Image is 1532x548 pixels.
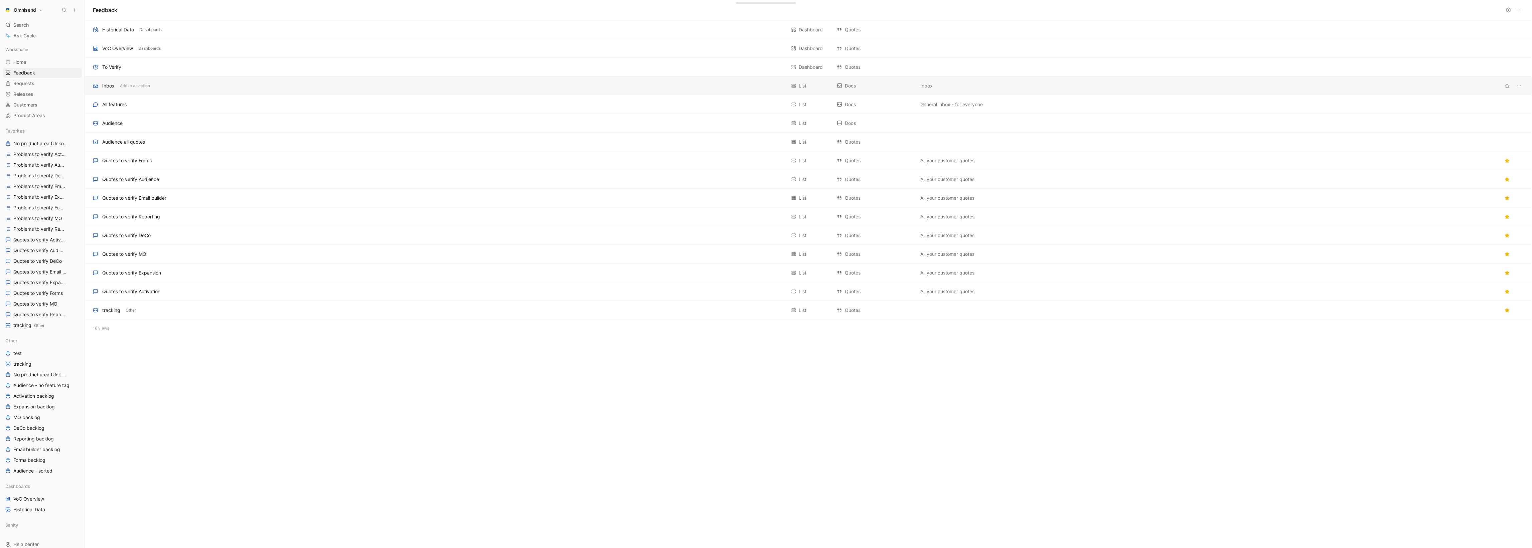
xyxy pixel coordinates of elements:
a: Ask Cycle [3,31,82,41]
div: Quotes to verify DeCoList QuotesAll your customer quotesView actions [85,226,1532,245]
div: Docs [837,101,914,109]
img: Omnisend [4,7,11,13]
span: Workspace [5,46,28,53]
span: Historical Data [13,506,45,513]
div: To Verify [102,63,121,71]
a: Product Areas [3,111,82,121]
span: Problems to verify Email Builder [13,183,67,190]
span: Quotes to verify Forms [13,290,63,297]
div: Quotes to verify Audience [102,175,159,183]
a: Problems to verify Email Builder [3,181,82,191]
span: VoC Overview [13,496,44,502]
button: Add to a section [119,83,151,89]
a: Quotes to verify Reporting [3,310,82,320]
span: Problems to verify MO [13,215,62,222]
span: All your customer quotes [920,231,974,239]
div: Quotes [837,194,914,202]
a: Quotes to verify Activation [3,235,82,245]
a: Problems to verify Activation [3,149,82,159]
div: Other [3,336,82,346]
span: Dashboards [139,26,162,33]
a: Email builder backlog [3,444,82,454]
div: Quotes [837,175,914,183]
span: Problems to verify Forms [13,204,65,211]
button: Dashboards [138,27,163,33]
span: Feedback [13,69,35,76]
div: Dashboard [799,63,823,71]
a: MO backlog [3,412,82,422]
a: Feedback [3,68,82,78]
a: Problems to verify DeCo [3,171,82,181]
span: All your customer quotes [920,213,974,221]
a: Releases [3,89,82,99]
div: Quotes to verify Email builder [102,194,166,202]
div: Quotes to verify ExpansionList QuotesAll your customer quotesView actions [85,263,1532,282]
span: tracking [13,361,31,367]
div: Audience [102,119,123,127]
span: Customers [13,102,37,108]
span: Inbox [920,82,933,90]
div: Dashboard [799,44,823,52]
a: Quotes to verify Forms [3,288,82,298]
button: All your customer quotes [919,194,976,202]
span: Quotes to verify Expansion [13,279,66,286]
a: Audience - sorted [3,466,82,476]
div: Workspace [3,44,82,54]
div: List [799,101,806,109]
span: Other [34,323,44,328]
h1: Feedback [93,6,117,14]
span: General inbox - for everyone [920,101,983,109]
div: Audience all quotesList QuotesView actions [85,133,1532,151]
div: Quotes [837,63,914,71]
span: tracking [13,322,44,329]
a: Quotes to verify Audience [3,245,82,255]
div: Historical DataDashboardsDashboard QuotesView actions [85,20,1532,39]
span: Problems to verify DeCo [13,172,65,179]
span: Help center [13,541,39,547]
div: Quotes to verify Reporting [102,213,160,221]
div: List [799,157,806,165]
span: Dashboards [138,45,161,52]
a: Quotes to verify Email builder [3,267,82,277]
span: Other [126,307,136,314]
a: trackingOther [3,320,82,330]
div: To VerifyDashboard QuotesView actions [85,58,1532,76]
span: Product Areas [13,112,45,119]
a: Problems to verify Audience [3,160,82,170]
button: All your customer quotes [919,231,976,239]
span: Favorites [5,128,25,134]
span: Forms backlog [13,457,45,464]
div: List [799,175,806,183]
a: Reporting backlog [3,434,82,444]
a: Problems to verify MO [3,213,82,223]
div: Favorites [3,126,82,136]
button: Dashboards [137,45,162,51]
span: Dashboards [5,483,30,490]
a: Problems to verify Expansion [3,192,82,202]
a: Customers [3,100,82,110]
div: Quotes to verify Expansion [102,269,161,277]
span: Home [13,59,26,65]
div: Quotes to verify ReportingList QuotesAll your customer quotesView actions [85,207,1532,226]
span: Problems to verify Audience [13,162,66,168]
div: List [799,288,806,296]
button: All your customer quotes [919,175,976,183]
span: Audience - no feature tag [13,382,69,389]
span: Search [13,21,29,29]
div: InboxAdd to a sectionList DocsInboxView actions [85,76,1532,95]
a: Requests [3,78,82,88]
a: No product area (Unknowns) [3,370,82,380]
div: VoC OverviewDashboardsDashboard QuotesView actions [85,39,1532,58]
div: Quotes [837,269,914,277]
a: Historical Data [3,505,82,515]
div: Dashboard [799,26,823,34]
span: All your customer quotes [920,269,974,277]
div: 16 views [85,320,1532,337]
span: Activation backlog [13,393,54,399]
button: General inbox - for everyone [919,101,984,109]
button: OmnisendOmnisend [3,5,45,15]
div: Quotes [837,157,914,165]
a: Problems to verify Reporting [3,224,82,234]
div: Quotes to verify Email builderList QuotesAll your customer quotesView actions [85,189,1532,207]
div: AudienceList DocsView actions [85,114,1532,133]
